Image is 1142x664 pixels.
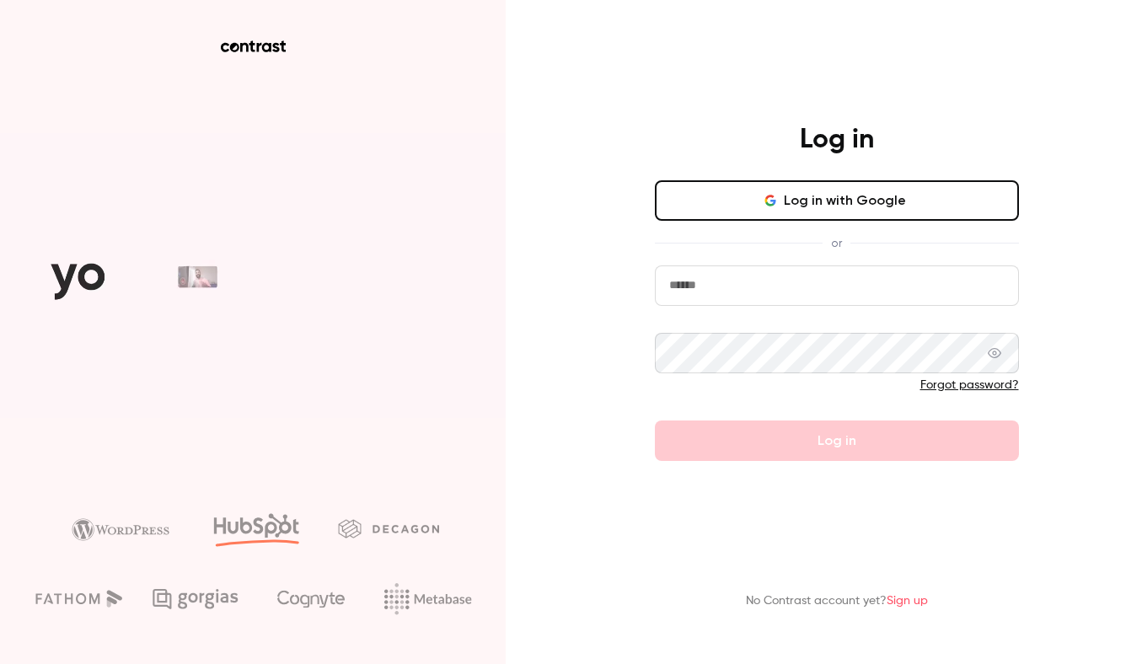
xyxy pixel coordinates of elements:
span: or [823,234,850,252]
h4: Log in [800,123,874,157]
img: decagon [338,519,439,538]
a: Forgot password? [920,379,1019,391]
a: Sign up [887,595,928,607]
button: Log in with Google [655,180,1019,221]
p: No Contrast account yet? [746,592,928,610]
